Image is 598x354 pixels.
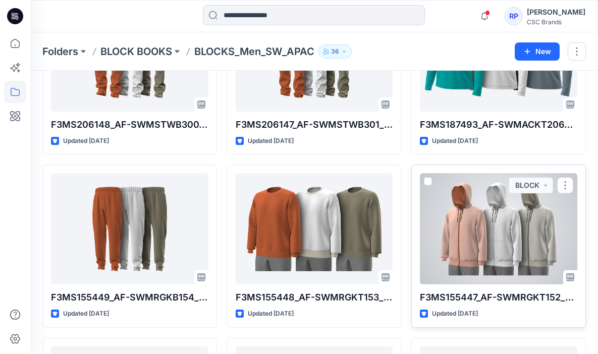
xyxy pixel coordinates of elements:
[505,7,523,25] div: RP
[51,173,208,284] a: F3MS155449_AF-SWMRGKB154_F13_PAREG_VFA
[248,309,294,319] p: Updated [DATE]
[51,290,208,305] p: F3MS155449_AF-SWMRGKB154_F13_PAREG_VFA
[318,44,352,59] button: 36
[515,42,560,61] button: New
[420,118,577,132] p: F3MS187493_AF-SWMACKT206_F13_PAACT_VFA
[63,136,109,146] p: Updated [DATE]
[236,118,393,132] p: F3MS206147_AF-SWMSTWB301_F13_PASTR_VFA
[420,173,577,284] a: F3MS155447_AF-SWMRGKT152_F13_PAREG_VFA
[236,290,393,305] p: F3MS155448_AF-SWMRGKT153_F13_PAREG_VFA
[527,18,585,26] div: CSC Brands
[432,309,478,319] p: Updated [DATE]
[236,173,393,284] a: F3MS155448_AF-SWMRGKT153_F13_PAREG_VFA
[42,44,78,59] a: Folders
[100,44,172,59] a: BLOCK BOOKS
[51,118,208,132] p: F3MS206148_AF-SWMSTWB300_F13_PASTR_VFA
[194,44,314,59] p: BLOCKS_Men_SW_APAC
[420,290,577,305] p: F3MS155447_AF-SWMRGKT152_F13_PAREG_VFA
[432,136,478,146] p: Updated [DATE]
[63,309,109,319] p: Updated [DATE]
[248,136,294,146] p: Updated [DATE]
[331,46,339,57] p: 36
[527,6,585,18] div: [PERSON_NAME]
